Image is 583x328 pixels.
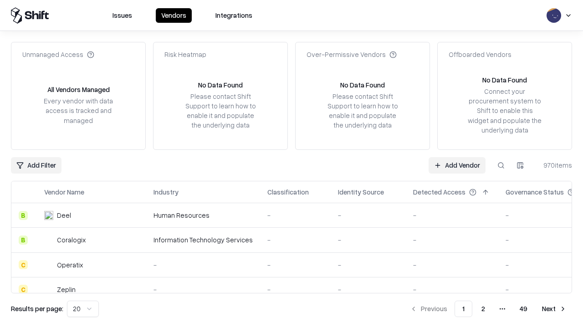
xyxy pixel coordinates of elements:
[41,96,116,125] div: Every vendor with data access is tracked and managed
[153,235,253,245] div: Information Technology Services
[413,235,491,245] div: -
[267,210,323,220] div: -
[153,285,253,294] div: -
[413,210,491,220] div: -
[57,210,71,220] div: Deel
[44,187,84,197] div: Vendor Name
[44,211,53,220] img: Deel
[44,236,53,245] img: Coralogix
[267,260,323,270] div: -
[413,260,491,270] div: -
[153,260,253,270] div: -
[338,210,399,220] div: -
[57,285,76,294] div: Zeplin
[156,8,192,23] button: Vendors
[210,8,258,23] button: Integrations
[267,187,309,197] div: Classification
[338,187,384,197] div: Identity Source
[482,75,527,85] div: No Data Found
[267,285,323,294] div: -
[536,160,572,170] div: 970 items
[512,301,535,317] button: 49
[153,210,253,220] div: Human Resources
[340,80,385,90] div: No Data Found
[22,50,94,59] div: Unmanaged Access
[307,50,397,59] div: Over-Permissive Vendors
[11,304,63,313] p: Results per page:
[267,235,323,245] div: -
[44,260,53,269] img: Operatix
[153,187,179,197] div: Industry
[19,211,28,220] div: B
[338,235,399,245] div: -
[474,301,492,317] button: 2
[57,260,83,270] div: Operatix
[164,50,206,59] div: Risk Heatmap
[449,50,511,59] div: Offboarded Vendors
[413,285,491,294] div: -
[506,187,564,197] div: Governance Status
[19,236,28,245] div: B
[325,92,400,130] div: Please contact Shift Support to learn how to enable it and populate the underlying data
[44,285,53,294] img: Zeplin
[404,301,572,317] nav: pagination
[11,157,61,174] button: Add Filter
[19,260,28,269] div: C
[338,285,399,294] div: -
[537,301,572,317] button: Next
[413,187,465,197] div: Detected Access
[467,87,542,135] div: Connect your procurement system to Shift to enable this widget and populate the underlying data
[338,260,399,270] div: -
[19,285,28,294] div: C
[455,301,472,317] button: 1
[107,8,138,23] button: Issues
[429,157,486,174] a: Add Vendor
[57,235,86,245] div: Coralogix
[198,80,243,90] div: No Data Found
[47,85,110,94] div: All Vendors Managed
[183,92,258,130] div: Please contact Shift Support to learn how to enable it and populate the underlying data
